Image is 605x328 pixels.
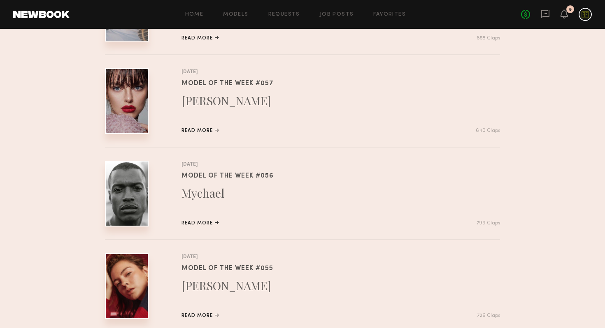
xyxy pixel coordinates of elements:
[181,221,219,226] a: read more
[181,264,500,274] div: MODEL OF THE WEEK #055
[181,277,500,313] div: [PERSON_NAME]
[477,313,500,319] div: 726 Claps
[181,92,500,128] div: [PERSON_NAME]
[476,128,500,134] div: 640 Claps
[268,12,300,17] a: Requests
[477,36,500,41] div: 858 Claps
[181,128,219,134] a: read more
[181,68,500,76] div: [DATE]
[181,171,500,181] div: MODEL OF THE WEEK #056
[373,12,406,17] a: Favorites
[569,7,572,12] div: 8
[181,79,500,89] div: MODEL OF THE WEEK #057
[320,12,354,17] a: Job Posts
[181,313,219,319] a: read more
[181,253,500,261] div: [DATE]
[181,185,500,221] div: Mychael
[223,12,248,17] a: Models
[181,161,500,168] div: [DATE]
[181,36,219,41] a: read more
[477,221,500,226] div: 799 Claps
[185,12,204,17] a: Home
